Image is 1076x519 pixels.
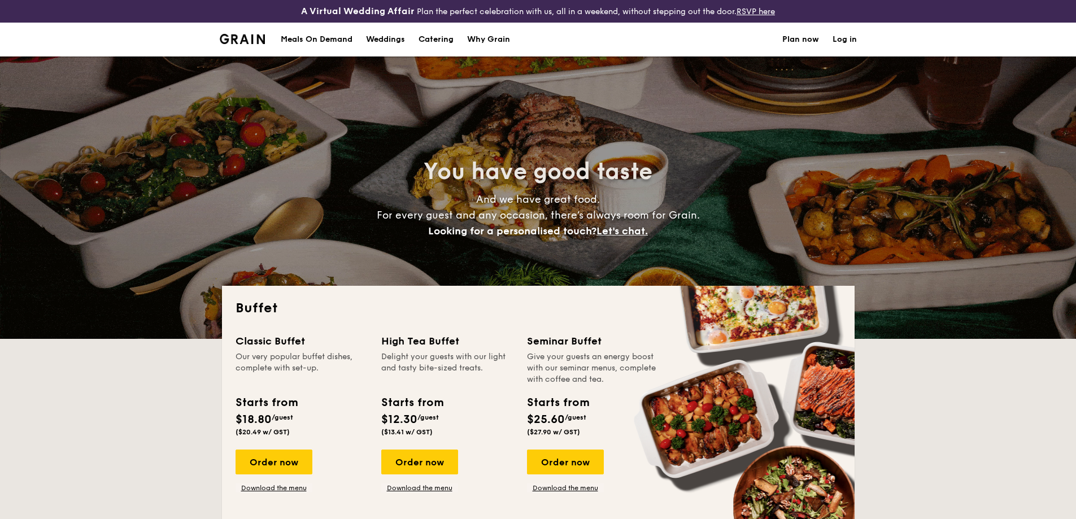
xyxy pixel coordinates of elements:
span: $12.30 [381,413,417,426]
div: Order now [527,450,604,474]
span: Let's chat. [596,225,648,237]
div: Plan the perfect celebration with us, all in a weekend, without stepping out the door. [213,5,864,18]
div: Starts from [236,394,297,411]
span: You have good taste [424,158,652,185]
span: $25.60 [527,413,565,426]
div: Delight your guests with our light and tasty bite-sized treats. [381,351,513,385]
h1: Catering [419,23,454,56]
span: $18.80 [236,413,272,426]
a: Why Grain [460,23,517,56]
a: Catering [412,23,460,56]
a: Download the menu [527,483,604,492]
div: High Tea Buffet [381,333,513,349]
a: Download the menu [381,483,458,492]
div: Weddings [366,23,405,56]
span: ($13.41 w/ GST) [381,428,433,436]
a: Logotype [220,34,265,44]
span: Looking for a personalised touch? [428,225,596,237]
div: Starts from [381,394,443,411]
div: Order now [236,450,312,474]
span: ($20.49 w/ GST) [236,428,290,436]
span: ($27.90 w/ GST) [527,428,580,436]
div: Seminar Buffet [527,333,659,349]
span: And we have great food. For every guest and any occasion, there’s always room for Grain. [377,193,700,237]
div: Order now [381,450,458,474]
a: Meals On Demand [274,23,359,56]
div: Meals On Demand [281,23,352,56]
a: Weddings [359,23,412,56]
div: Classic Buffet [236,333,368,349]
a: Download the menu [236,483,312,492]
div: Give your guests an energy boost with our seminar menus, complete with coffee and tea. [527,351,659,385]
span: /guest [417,413,439,421]
span: /guest [272,413,293,421]
div: Starts from [527,394,589,411]
h4: A Virtual Wedding Affair [301,5,415,18]
a: Plan now [782,23,819,56]
div: Why Grain [467,23,510,56]
a: Log in [833,23,857,56]
h2: Buffet [236,299,841,317]
img: Grain [220,34,265,44]
div: Our very popular buffet dishes, complete with set-up. [236,351,368,385]
a: RSVP here [737,7,775,16]
span: /guest [565,413,586,421]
